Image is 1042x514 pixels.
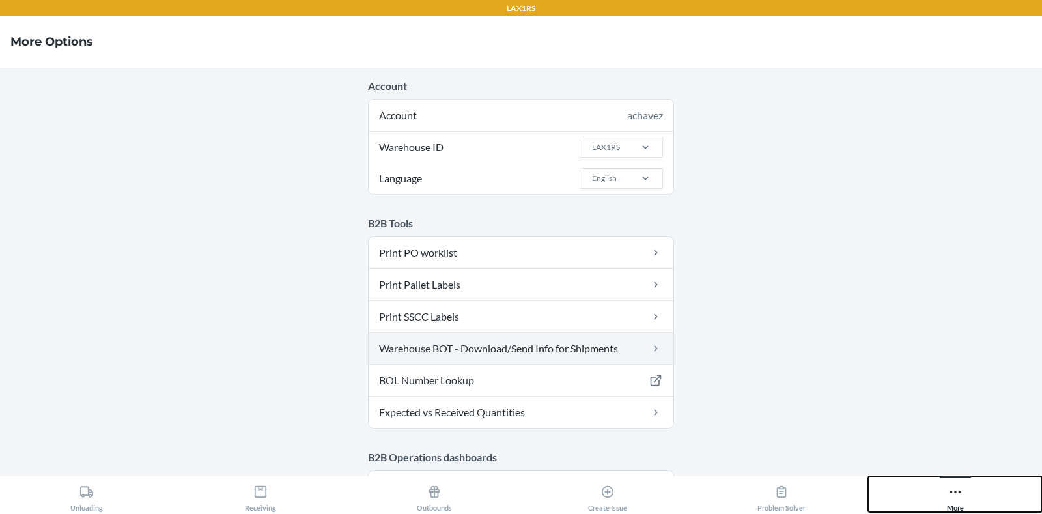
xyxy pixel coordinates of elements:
[368,216,674,231] p: B2B Tools
[521,476,695,512] button: Create Issue
[10,33,93,50] h4: More Options
[368,450,674,465] p: B2B Operations dashboards
[947,479,964,512] div: More
[174,476,348,512] button: Receiving
[70,479,103,512] div: Unloading
[377,163,424,194] span: Language
[369,471,673,502] a: Operating Metrics Dashboard
[507,3,535,14] p: LAX1RS
[627,107,663,123] div: achavez
[591,141,592,153] input: Warehouse IDLAX1RS
[347,476,521,512] button: Outbounds
[369,269,673,300] a: Print Pallet Labels
[369,365,673,396] a: BOL Number Lookup
[588,479,627,512] div: Create Issue
[592,173,617,184] div: English
[417,479,452,512] div: Outbounds
[368,78,674,94] p: Account
[369,100,673,131] div: Account
[245,479,276,512] div: Receiving
[868,476,1042,512] button: More
[369,301,673,332] a: Print SSCC Labels
[377,132,445,163] span: Warehouse ID
[369,237,673,268] a: Print PO worklist
[369,397,673,428] a: Expected vs Received Quantities
[695,476,869,512] button: Problem Solver
[591,173,592,184] input: LanguageEnglish
[757,479,806,512] div: Problem Solver
[369,333,673,364] a: Warehouse BOT - Download/Send Info for Shipments
[592,141,620,153] div: LAX1RS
